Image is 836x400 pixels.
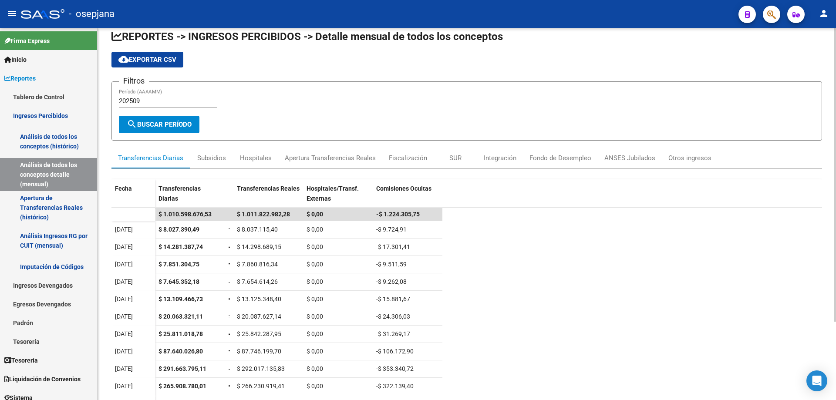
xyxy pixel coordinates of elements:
span: $ 8.027.390,49 [158,226,199,233]
datatable-header-cell: Transferencias Reales [233,179,303,216]
span: $ 291.663.795,11 [158,365,206,372]
div: Apertura Transferencias Reales [285,153,376,163]
button: Buscar Período [119,116,199,133]
span: -$ 353.340,72 [376,365,414,372]
span: [DATE] [115,243,133,250]
span: $ 7.860.816,34 [237,261,278,268]
div: Integración [484,153,516,163]
span: $ 0,00 [307,226,323,233]
span: [DATE] [115,278,133,285]
span: = [228,278,232,285]
span: $ 13.125.348,40 [237,296,281,303]
span: = [228,261,232,268]
span: $ 266.230.919,41 [237,383,285,390]
span: $ 0,00 [307,365,323,372]
div: Hospitales [240,153,272,163]
mat-icon: cloud_download [118,54,129,64]
span: $ 1.011.822.982,28 [237,211,290,218]
div: Fiscalización [389,153,427,163]
span: [DATE] [115,296,133,303]
span: -$ 17.301,41 [376,243,410,250]
span: - osepjana [69,4,115,24]
span: = [228,226,232,233]
div: SUR [449,153,462,163]
span: $ 0,00 [307,313,323,320]
mat-icon: person [819,8,829,19]
span: [DATE] [115,313,133,320]
datatable-header-cell: Fecha [111,179,155,216]
span: Transferencias Diarias [158,185,201,202]
span: -$ 15.881,67 [376,296,410,303]
span: = [228,348,232,355]
span: $ 0,00 [307,261,323,268]
datatable-header-cell: Hospitales/Transf. Externas [303,179,373,216]
span: [DATE] [115,330,133,337]
span: Transferencias Reales [237,185,300,192]
span: Tesorería [4,356,38,365]
span: [DATE] [115,383,133,390]
span: $ 0,00 [307,243,323,250]
span: Inicio [4,55,27,64]
button: Exportar CSV [111,52,183,67]
span: $ 14.281.387,74 [158,243,203,250]
span: $ 20.087.627,14 [237,313,281,320]
span: -$ 1.224.305,75 [376,211,420,218]
span: REPORTES -> INGRESOS PERCIBIDOS -> Detalle mensual de todos los conceptos [111,30,503,43]
span: $ 0,00 [307,278,323,285]
mat-icon: search [127,119,137,129]
span: -$ 322.139,40 [376,383,414,390]
span: $ 0,00 [307,211,323,218]
span: [DATE] [115,365,133,372]
span: $ 87.640.026,80 [158,348,203,355]
span: -$ 31.269,17 [376,330,410,337]
span: Liquidación de Convenios [4,374,81,384]
span: Hospitales/Transf. Externas [307,185,359,202]
span: $ 265.908.780,01 [158,383,206,390]
span: $ 13.109.466,73 [158,296,203,303]
mat-icon: menu [7,8,17,19]
span: -$ 9.262,08 [376,278,407,285]
span: = [228,365,232,372]
span: = [228,313,232,320]
span: $ 0,00 [307,330,323,337]
span: $ 7.654.614,26 [237,278,278,285]
h3: Filtros [119,75,149,87]
span: Exportar CSV [118,56,176,64]
div: Otros ingresos [668,153,711,163]
datatable-header-cell: Comisiones Ocultas [373,179,442,216]
div: Transferencias Diarias [118,153,183,163]
span: Comisiones Ocultas [376,185,431,192]
span: $ 0,00 [307,348,323,355]
span: $ 25.811.018,78 [158,330,203,337]
div: Open Intercom Messenger [806,370,827,391]
span: $ 8.037.115,40 [237,226,278,233]
span: Firma Express [4,36,50,46]
span: [DATE] [115,226,133,233]
span: Fecha [115,185,132,192]
span: = [228,296,232,303]
span: $ 1.010.598.676,53 [158,211,212,218]
span: = [228,383,232,390]
span: $ 0,00 [307,296,323,303]
div: Fondo de Desempleo [529,153,591,163]
span: $ 20.063.321,11 [158,313,203,320]
span: Reportes [4,74,36,83]
div: Subsidios [197,153,226,163]
span: -$ 9.724,91 [376,226,407,233]
span: $ 7.851.304,75 [158,261,199,268]
datatable-header-cell: Transferencias Diarias [155,179,225,216]
span: [DATE] [115,261,133,268]
span: $ 87.746.199,70 [237,348,281,355]
span: = [228,243,232,250]
span: -$ 106.172,90 [376,348,414,355]
div: ANSES Jubilados [604,153,655,163]
span: Buscar Período [127,121,192,128]
span: $ 292.017.135,83 [237,365,285,372]
span: -$ 9.511,59 [376,261,407,268]
span: $ 14.298.689,15 [237,243,281,250]
span: $ 7.645.352,18 [158,278,199,285]
span: = [228,330,232,337]
span: $ 0,00 [307,383,323,390]
span: [DATE] [115,348,133,355]
span: $ 25.842.287,95 [237,330,281,337]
